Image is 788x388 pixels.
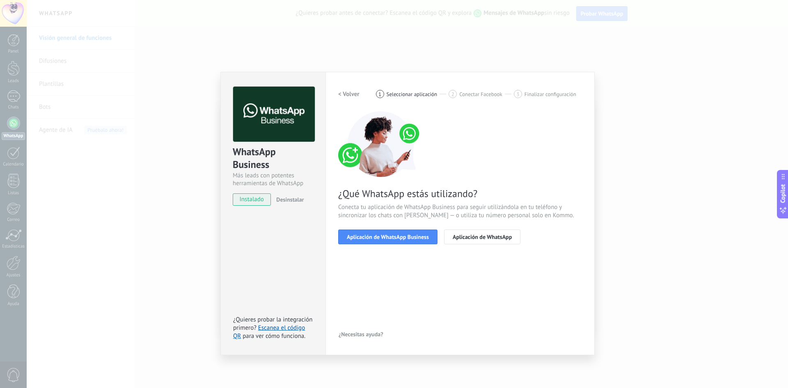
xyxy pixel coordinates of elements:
span: instalado [233,193,270,206]
span: para ver cómo funciona. [243,332,305,340]
button: Aplicación de WhatsApp [444,230,520,244]
span: ¿Quieres probar la integración primero? [233,316,313,332]
span: Conecta tu aplicación de WhatsApp Business para seguir utilizándola en tu teléfono y sincronizar ... [338,203,582,220]
span: Conectar Facebook [459,91,502,97]
div: Más leads con potentes herramientas de WhatsApp [233,172,314,187]
button: < Volver [338,87,360,101]
button: Desinstalar [273,193,304,206]
span: 1 [378,91,381,98]
img: logo_main.png [233,87,315,142]
span: Aplicación de WhatsApp [453,234,512,240]
h2: < Volver [338,90,360,98]
span: 2 [451,91,454,98]
span: Finalizar configuración [525,91,576,97]
div: WhatsApp Business [233,145,314,172]
span: Copilot [779,184,787,203]
span: Aplicación de WhatsApp Business [347,234,429,240]
span: Seleccionar aplicación [387,91,438,97]
span: 3 [516,91,519,98]
span: ¿Necesitas ayuda? [339,331,383,337]
a: Escanea el código QR [233,324,305,340]
span: Desinstalar [276,196,304,203]
span: ¿Qué WhatsApp estás utilizando? [338,187,582,200]
button: ¿Necesitas ayuda? [338,328,384,340]
button: Aplicación de WhatsApp Business [338,230,438,244]
img: connect number [338,111,424,177]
